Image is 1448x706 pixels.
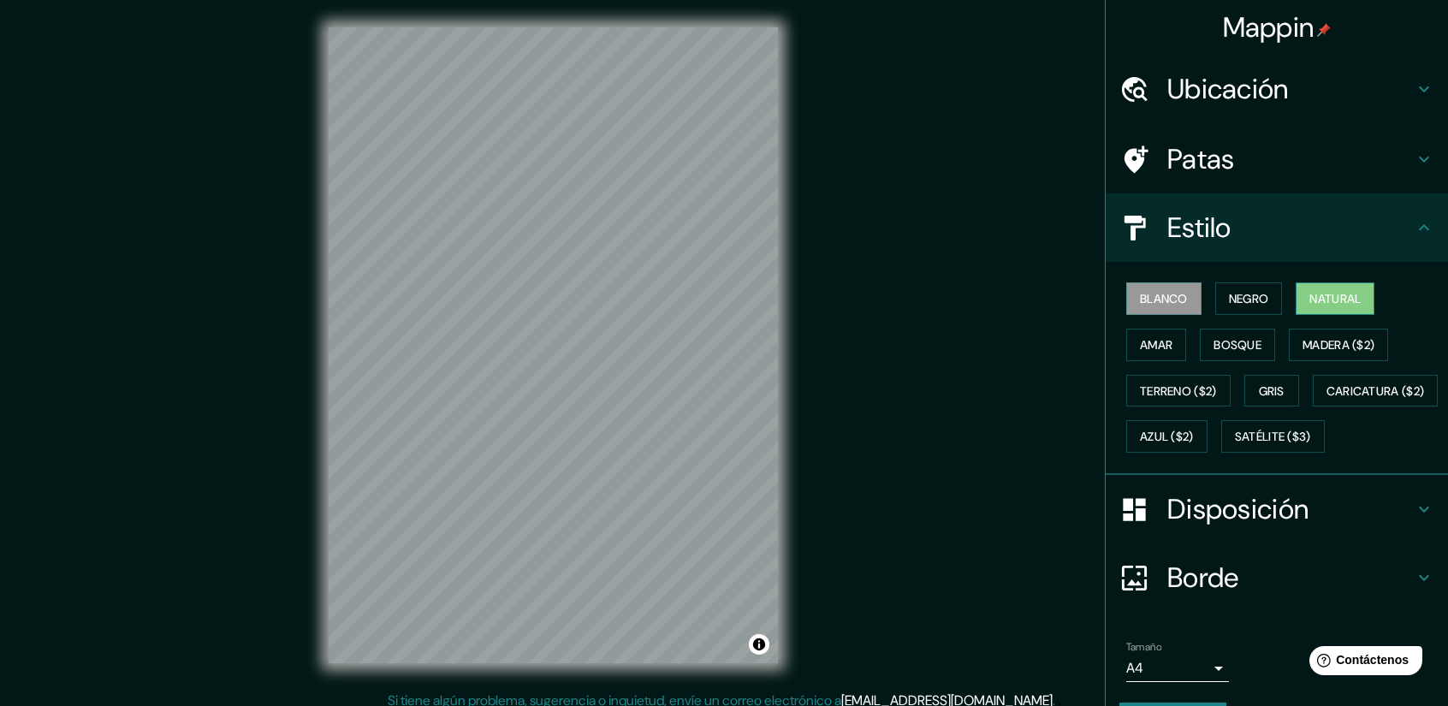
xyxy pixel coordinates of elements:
[1289,329,1388,361] button: Madera ($2)
[1140,430,1194,445] font: Azul ($2)
[1326,383,1425,399] font: Caricatura ($2)
[1303,337,1374,353] font: Madera ($2)
[1106,125,1448,193] div: Patas
[1296,282,1374,315] button: Natural
[1221,420,1325,453] button: Satélite ($3)
[1126,420,1208,453] button: Azul ($2)
[1106,543,1448,612] div: Borde
[1235,430,1311,445] font: Satélite ($3)
[749,634,769,655] button: Activar o desactivar atribución
[1140,383,1217,399] font: Terreno ($2)
[1309,291,1361,306] font: Natural
[1126,640,1161,654] font: Tamaño
[1214,337,1261,353] font: Bosque
[1126,655,1229,682] div: A4
[1200,329,1275,361] button: Bosque
[1126,282,1202,315] button: Blanco
[1167,560,1239,596] font: Borde
[1140,337,1172,353] font: Amar
[1126,329,1186,361] button: Amar
[1215,282,1283,315] button: Negro
[1106,193,1448,262] div: Estilo
[1126,659,1143,677] font: A4
[1223,9,1314,45] font: Mappin
[1167,141,1235,177] font: Patas
[329,27,778,663] canvas: Mapa
[1106,475,1448,543] div: Disposición
[1244,375,1299,407] button: Gris
[1259,383,1285,399] font: Gris
[1106,55,1448,123] div: Ubicación
[1167,71,1289,107] font: Ubicación
[1317,23,1331,37] img: pin-icon.png
[1140,291,1188,306] font: Blanco
[1229,291,1269,306] font: Negro
[1313,375,1439,407] button: Caricatura ($2)
[1167,210,1231,246] font: Estilo
[1167,491,1309,527] font: Disposición
[1126,375,1231,407] button: Terreno ($2)
[1296,639,1429,687] iframe: Lanzador de widgets de ayuda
